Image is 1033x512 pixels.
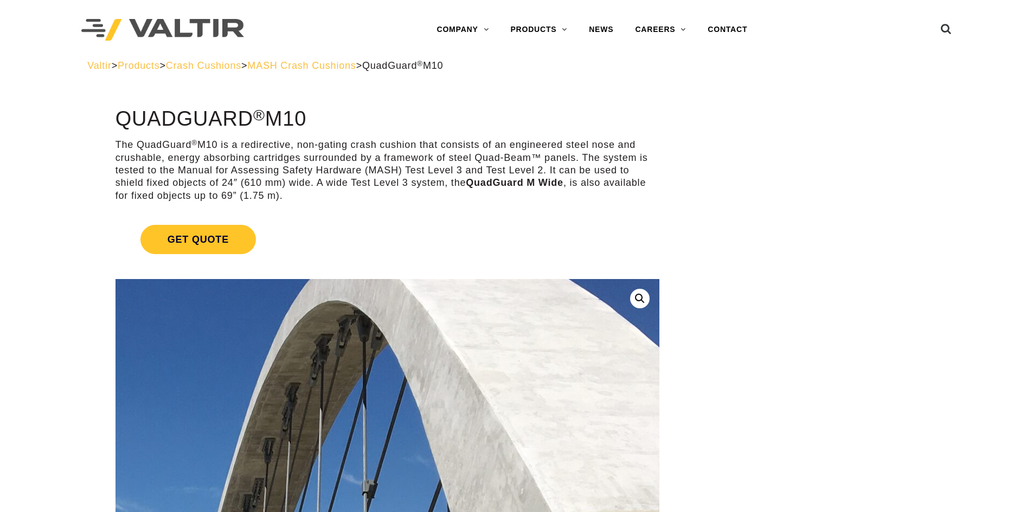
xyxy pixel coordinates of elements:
[191,139,197,147] sup: ®
[247,60,356,71] a: MASH Crash Cushions
[140,225,256,254] span: Get Quote
[116,108,659,131] h1: QuadGuard M10
[116,212,659,267] a: Get Quote
[253,106,265,124] sup: ®
[624,19,697,41] a: CAREERS
[81,19,244,41] img: Valtir
[499,19,578,41] a: PRODUCTS
[578,19,624,41] a: NEWS
[118,60,159,71] a: Products
[417,60,423,68] sup: ®
[466,177,563,188] strong: QuadGuard M Wide
[116,139,659,202] p: The QuadGuard M10 is a redirective, non-gating crash cushion that consists of an engineered steel...
[426,19,499,41] a: COMPANY
[166,60,241,71] a: Crash Cushions
[87,60,111,71] a: Valtir
[697,19,758,41] a: CONTACT
[362,60,443,71] span: QuadGuard M10
[87,60,946,72] div: > > > >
